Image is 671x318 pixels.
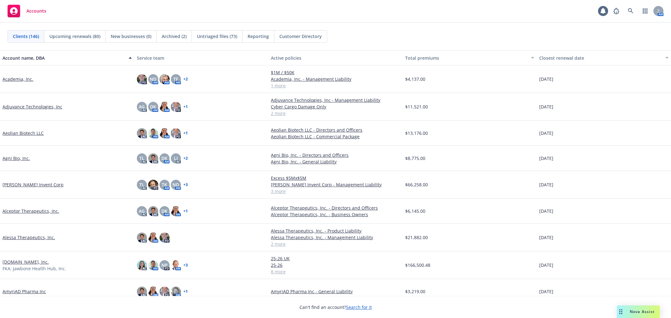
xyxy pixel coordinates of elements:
span: NP [161,262,168,268]
a: + 1 [183,290,188,293]
a: Alessa Therapeutics, Inc. - Management Liability [271,234,400,241]
span: Customer Directory [279,33,322,40]
a: Adjuvance Technologies, Inc [3,103,62,110]
span: $8,775.00 [405,155,425,162]
a: $1M / $50K [271,69,400,76]
span: [DATE] [539,181,553,188]
a: Agni Bio, Inc. [3,155,30,162]
div: Active policies [271,55,400,61]
div: Total premiums [405,55,528,61]
a: [PERSON_NAME] Invent Corp [3,181,64,188]
span: FKA: Jawbone Health Hub, Inc. [3,265,66,272]
span: [DATE] [539,130,553,136]
div: Service team [137,55,266,61]
span: DK [161,155,167,162]
span: ND [150,76,156,82]
span: TK [162,181,167,188]
span: [DATE] [539,155,553,162]
a: + 1 [183,105,188,109]
a: 3 more [271,188,400,195]
img: photo [148,233,158,243]
a: Cyber Cargo Damage Only [271,103,400,110]
span: Nova Assist [630,309,655,314]
img: photo [137,128,147,138]
a: Adjuvance Technologies, Inc - Management Liability [271,97,400,103]
img: photo [159,74,170,84]
span: New businesses (0) [111,33,151,40]
a: Switch app [639,5,651,17]
img: photo [148,287,158,297]
span: [DATE] [539,262,553,268]
img: photo [148,128,158,138]
a: + 1 [183,131,188,135]
img: photo [171,260,181,270]
img: photo [137,74,147,84]
a: 2 more [271,110,400,117]
span: $66,258.00 [405,181,428,188]
span: Upcoming renewals (80) [49,33,100,40]
a: Excess $5Mx$5M [271,175,400,181]
span: $13,176.00 [405,130,428,136]
button: Closest renewal date [537,50,671,65]
a: Agni Bio, Inc. - Directors and Officers [271,152,400,158]
a: Search [624,5,637,17]
span: [DATE] [539,234,553,241]
img: photo [159,128,170,138]
a: Aeolian Biotech LLC [3,130,44,136]
span: ND [172,181,179,188]
a: Agni Bio, Inc. - General Liability [271,158,400,165]
img: photo [148,260,158,270]
span: Clients (146) [13,33,39,40]
img: photo [159,233,170,243]
span: Untriaged files (73) [197,33,237,40]
img: photo [148,153,158,163]
span: $21,882.00 [405,234,428,241]
a: Academia, Inc. - Management Liability [271,76,400,82]
span: [DATE] [539,288,553,295]
span: Can't find an account? [299,304,372,310]
a: Report a Bug [610,5,623,17]
span: Accounts [26,8,46,14]
a: 2 more [271,241,400,247]
a: Alceptor Therapeutics, Inc. - Directors and Officers [271,205,400,211]
span: $4,137.00 [405,76,425,82]
a: AmyriAD Pharma Inc - General Liability [271,288,400,295]
a: + 1 [183,209,188,213]
span: [DATE] [539,103,553,110]
span: TL [139,155,144,162]
a: Alceptor Therapeutics, Inc. - Business Owners [271,211,400,218]
a: AmyriAD Pharma Inc [3,288,46,295]
a: Alceptor Therapeutics, Inc. [3,208,59,214]
img: photo [171,128,181,138]
a: + 2 [183,156,188,160]
a: Accounts [5,2,49,20]
span: AG [139,103,145,110]
a: [DOMAIN_NAME], Inc. [3,259,49,265]
a: Alessa Therapeutics, Inc. - Product Liability [271,228,400,234]
span: Reporting [248,33,269,40]
img: photo [148,206,158,216]
button: Active policies [268,50,403,65]
img: photo [171,102,181,112]
img: photo [137,260,147,270]
a: Academia, Inc. [3,76,33,82]
a: [PERSON_NAME] Invent Corp - Management Liability [271,181,400,188]
a: 25-26 UK [271,255,400,262]
span: AG [139,208,145,214]
span: Archived (2) [162,33,187,40]
img: photo [137,233,147,243]
img: photo [171,206,181,216]
span: $11,521.00 [405,103,428,110]
span: [DATE] [539,76,553,82]
button: Nova Assist [617,305,660,318]
a: Aeolian Biotech LLC - Commercial Package [271,133,400,140]
span: [DATE] [539,208,553,214]
a: Alessa Therapeutics, Inc. [3,234,55,241]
